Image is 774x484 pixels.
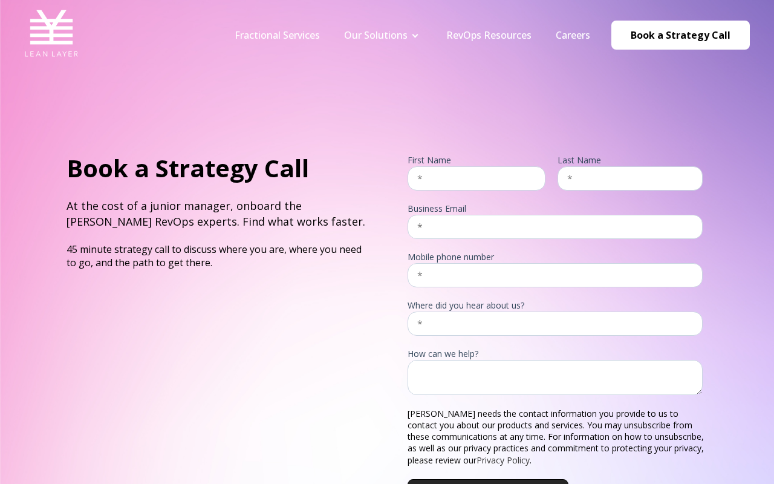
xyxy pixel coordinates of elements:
p: [PERSON_NAME] needs the contact information you provide to us to contact you about our products a... [408,408,707,466]
legend: How can we help? [408,348,707,360]
img: Lean Layer Logo [24,6,79,60]
h1: Book a Strategy Call [67,151,366,185]
a: Careers [556,28,590,42]
legend: Mobile phone number [408,251,707,263]
legend: Where did you hear about us? [408,299,707,312]
a: Our Solutions [344,28,408,42]
a: RevOps Resources [446,28,532,42]
a: Book a Strategy Call [611,21,750,50]
legend: Business Email [408,203,707,215]
legend: First Name [408,154,558,166]
h4: At the cost of a junior manager, onboard the [PERSON_NAME] RevOps experts. Find what works faster. [67,198,366,229]
a: Fractional Services [235,28,320,42]
a: Privacy Policy [476,454,530,466]
div: Navigation Menu [223,28,602,42]
p: 45 minute strategy call to discuss where you are, where you need to go, and the path to get there. [67,243,366,269]
legend: Last Name [558,154,707,166]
